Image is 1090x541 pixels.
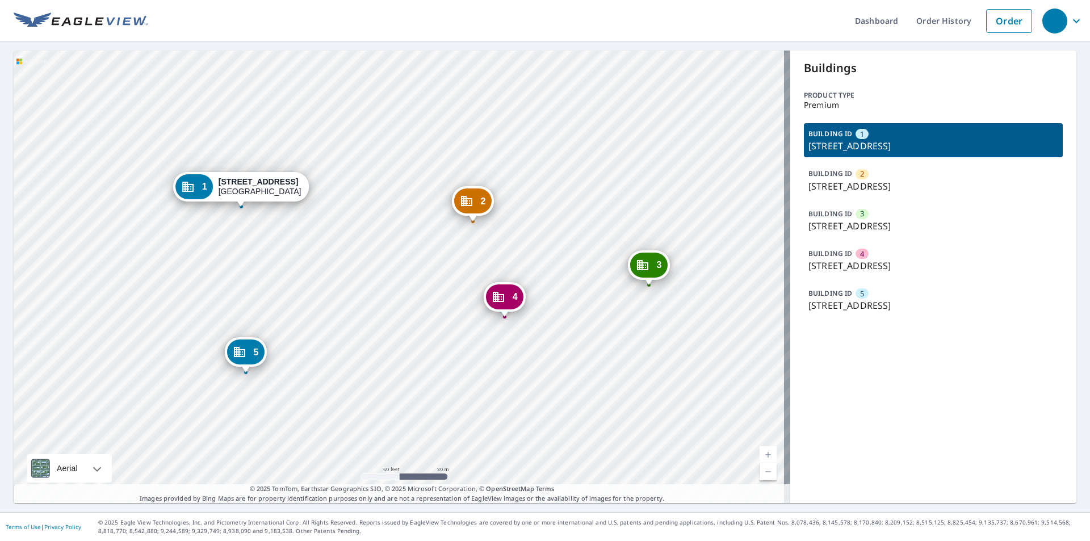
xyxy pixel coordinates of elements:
a: Order [986,9,1032,33]
span: 4 [513,292,518,301]
p: BUILDING ID [808,169,852,178]
span: © 2025 TomTom, Earthstar Geographics SIO, © 2025 Microsoft Corporation, © [250,484,555,494]
p: BUILDING ID [808,249,852,258]
p: [STREET_ADDRESS] [808,259,1058,272]
p: | [6,523,81,530]
p: BUILDING ID [808,288,852,298]
div: Aerial [27,454,112,483]
div: Dropped pin, building 1, Commercial property, 1350 Oak View Cir Rohnert Park, CA 94928 [173,172,309,207]
span: 5 [254,348,259,357]
a: Privacy Policy [44,523,81,531]
span: 4 [860,249,864,259]
p: [STREET_ADDRESS] [808,219,1058,233]
a: OpenStreetMap [486,484,534,493]
span: 2 [860,169,864,179]
p: BUILDING ID [808,129,852,139]
span: 1 [202,182,207,191]
p: © 2025 Eagle View Technologies, Inc. and Pictometry International Corp. All Rights Reserved. Repo... [98,518,1084,535]
div: Dropped pin, building 2, Commercial property, 1352 Oak View Cir Rohnert Park, CA 94928 [452,186,494,221]
span: 3 [657,261,662,269]
span: 3 [860,208,864,219]
strong: [STREET_ADDRESS] [219,177,299,186]
span: 5 [860,288,864,299]
a: Current Level 19, Zoom Out [760,463,777,480]
a: Current Level 19, Zoom In [760,446,777,463]
div: Dropped pin, building 3, Commercial property, 1354 Oak View Cir Rohnert Park, CA 94928 [628,250,670,286]
div: [GEOGRAPHIC_DATA] [219,177,301,196]
p: [STREET_ADDRESS] [808,299,1058,312]
p: Product type [804,90,1063,100]
a: Terms [536,484,555,493]
div: Aerial [53,454,81,483]
p: Buildings [804,60,1063,77]
img: EV Logo [14,12,148,30]
span: 2 [481,197,486,206]
p: Images provided by Bing Maps are for property identification purposes only and are not a represen... [14,484,790,503]
p: [STREET_ADDRESS] [808,139,1058,153]
span: 1 [860,129,864,140]
p: Premium [804,100,1063,110]
p: BUILDING ID [808,209,852,219]
div: Dropped pin, building 5, Commercial property, 1358 Oak View Cir Rohnert Park, CA 94928 [225,337,267,372]
a: Terms of Use [6,523,41,531]
div: Dropped pin, building 4, Commercial property, 1356 Oak View Cir Rohnert Park, CA 94928 [484,282,526,317]
p: [STREET_ADDRESS] [808,179,1058,193]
